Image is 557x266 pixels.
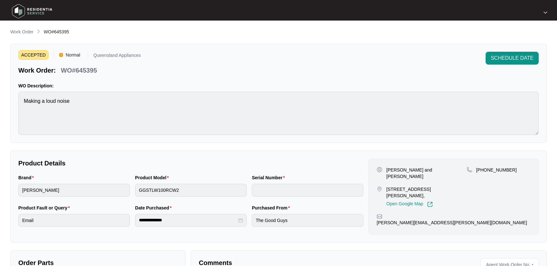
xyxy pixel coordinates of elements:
[386,167,466,180] p: [PERSON_NAME] and [PERSON_NAME]
[467,167,472,173] img: map-pin
[36,29,41,34] img: chevron-right
[135,205,174,211] label: Date Purchased
[18,92,539,135] textarea: Making a loud noise
[377,167,382,173] img: user-pin
[44,29,69,34] span: WO#645395
[543,11,547,14] img: dropdown arrow
[377,214,382,219] img: map-pin
[18,159,363,168] p: Product Details
[10,2,55,21] img: residentia service logo
[377,219,527,226] p: [PERSON_NAME][EMAIL_ADDRESS][PERSON_NAME][DOMAIN_NAME]
[135,174,171,181] label: Product Model
[386,201,433,207] a: Open Google Map
[135,184,247,197] input: Product Model
[252,205,292,211] label: Purchased From
[59,53,63,57] img: Vercel Logo
[61,66,97,75] p: WO#645395
[476,167,517,173] p: [PHONE_NUMBER]
[139,217,237,224] input: Date Purchased
[491,54,534,62] span: SCHEDULE DATE
[252,184,363,197] input: Serial Number
[18,83,539,89] p: WO Description:
[386,186,466,199] p: [STREET_ADDRESS][PERSON_NAME],
[252,214,363,227] input: Purchased From
[18,174,36,181] label: Brand
[377,186,382,192] img: map-pin
[9,29,35,36] a: Work Order
[18,184,130,197] input: Brand
[18,50,49,60] span: ACCEPTED
[427,201,433,207] img: Link-External
[63,50,83,60] span: Normal
[252,174,287,181] label: Serial Number
[10,29,33,35] p: Work Order
[18,66,56,75] p: Work Order:
[18,205,72,211] label: Product Fault or Query
[93,53,141,60] p: Queensland Appliances
[486,52,539,65] button: SCHEDULE DATE
[18,214,130,227] input: Product Fault or Query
